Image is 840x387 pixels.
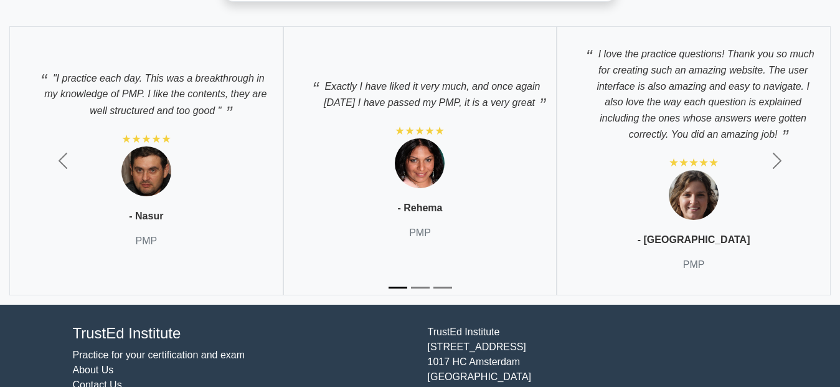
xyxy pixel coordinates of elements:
a: About Us [73,365,114,375]
p: Exactly I have liked it very much, and once again [DATE] I have passed my PMP, it is a very great [296,72,544,111]
div: ★★★★★ [395,123,445,138]
p: - [GEOGRAPHIC_DATA] [638,232,750,247]
p: PMP [409,226,431,241]
div: ★★★★★ [669,155,719,170]
p: PMP [683,257,705,272]
img: Testimonial 1 [121,146,171,196]
img: Testimonial 3 [669,170,719,220]
a: Practice for your certification and exam [73,350,245,360]
p: I love the practice questions! Thank you so much for creating such an amazing website. The user i... [570,39,818,143]
button: Slide 1 [389,280,407,295]
p: - Rehema [397,201,442,216]
h4: TrustEd Institute [73,325,413,343]
div: ★★★★★ [121,131,171,146]
p: "I practice each day. This was a breakthrough in my knowledge of PMP. I like the contents, they a... [22,64,270,119]
p: PMP [135,234,157,249]
img: Testimonial 2 [395,138,445,188]
p: - Nasur [129,209,163,224]
button: Slide 2 [411,280,430,295]
button: Slide 3 [433,280,452,295]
